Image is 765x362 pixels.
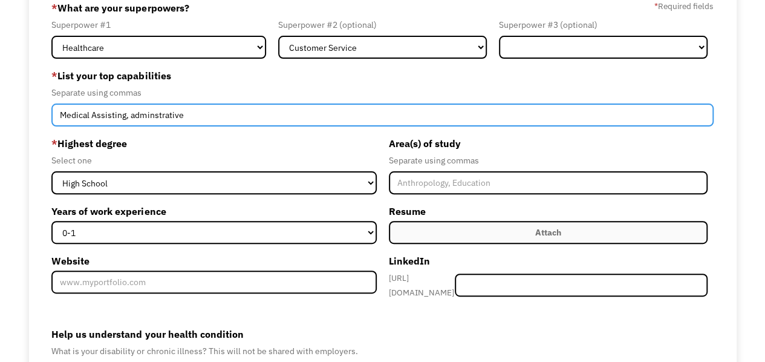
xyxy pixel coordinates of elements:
div: Superpower #1 [51,18,266,32]
div: Superpower #3 (optional) [499,18,708,32]
div: Separate using commas [389,153,708,168]
input: Anthropology, Education [389,171,708,194]
div: Attach [535,225,561,240]
div: What is your disability or chronic illness? This will not be shared with employers. [51,344,713,358]
label: Website [51,251,376,271]
div: Select one [51,153,376,168]
label: Area(s) of study [389,134,708,153]
label: Resume [389,202,708,221]
input: www.myportfolio.com [51,271,376,294]
label: Attach [389,221,708,244]
div: Superpower #2 (optional) [278,18,487,32]
label: Years of work experience [51,202,376,221]
div: [URL][DOMAIN_NAME] [389,271,455,300]
label: List your top capabilities [51,66,713,85]
label: Highest degree [51,134,376,153]
div: Separate using commas [51,85,713,100]
label: LinkedIn [389,251,708,271]
label: Help us understand your health condition [51,324,713,344]
input: Videography, photography, accounting [51,104,713,127]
